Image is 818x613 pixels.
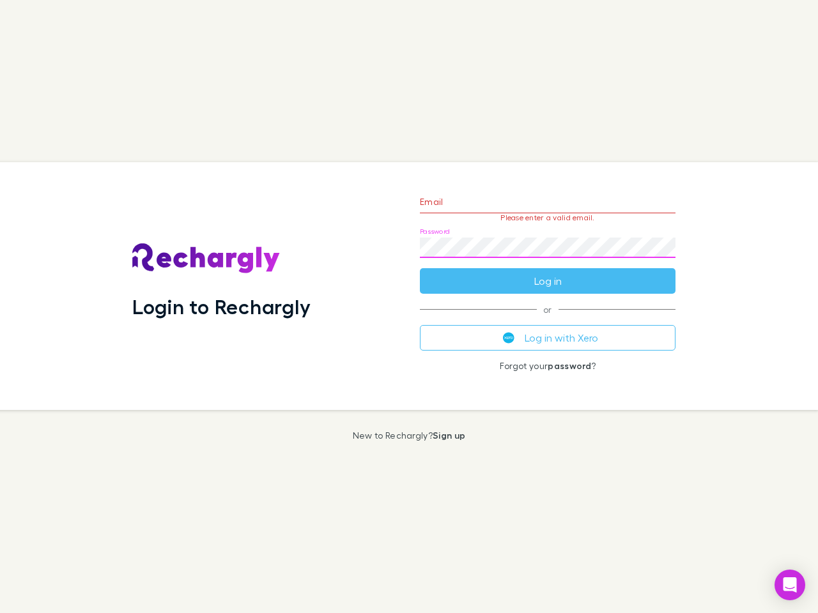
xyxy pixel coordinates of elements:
[775,570,805,600] div: Open Intercom Messenger
[420,361,675,371] p: Forgot your ?
[132,294,311,319] h1: Login to Rechargly
[353,430,466,441] p: New to Rechargly?
[420,325,675,351] button: Log in with Xero
[420,213,675,222] p: Please enter a valid email.
[420,227,450,236] label: Password
[548,360,591,371] a: password
[420,268,675,294] button: Log in
[433,430,465,441] a: Sign up
[132,243,281,274] img: Rechargly's Logo
[420,309,675,310] span: or
[503,332,514,344] img: Xero's logo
